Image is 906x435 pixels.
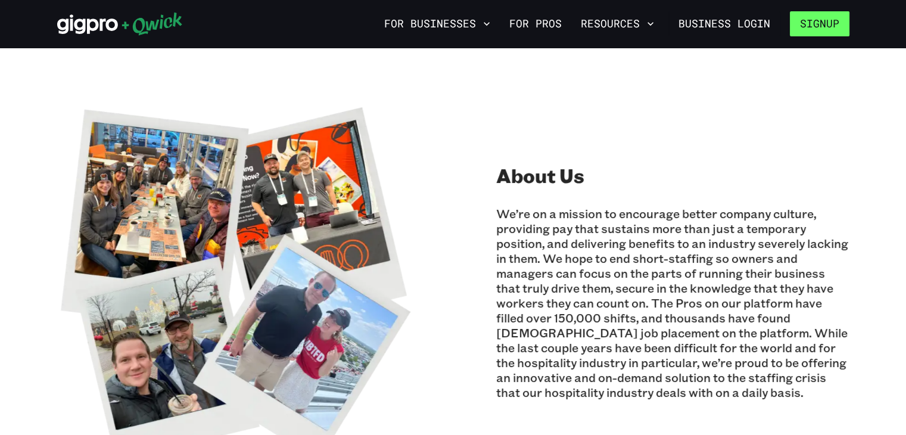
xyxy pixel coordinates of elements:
button: Resources [576,14,659,34]
button: Signup [790,11,849,36]
a: For Pros [505,14,566,34]
button: For Businesses [379,14,495,34]
a: Business Login [668,11,780,36]
p: We’re on a mission to encourage better company culture, providing pay that sustains more than jus... [496,206,849,400]
h2: About Us [496,163,584,187]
